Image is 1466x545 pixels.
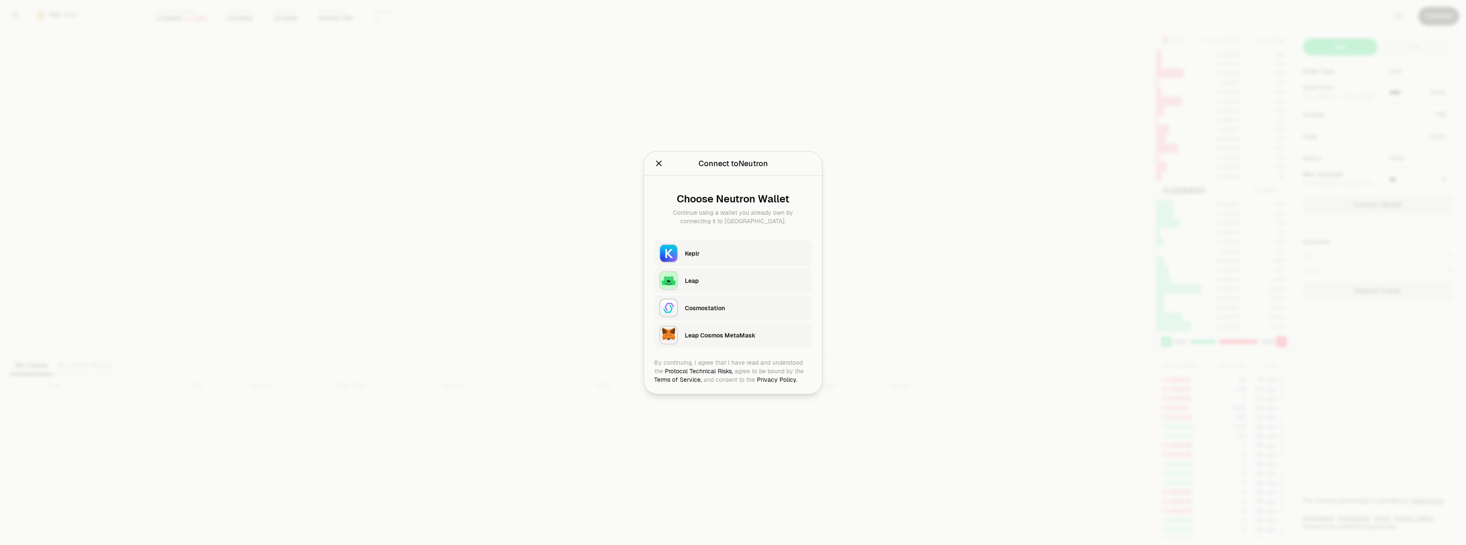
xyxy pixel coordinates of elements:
a: Privacy Policy. [757,375,797,383]
div: Leap Cosmos MetaMask [685,331,807,339]
div: Choose Neutron Wallet [661,193,805,205]
button: KeplrKeplr [654,240,812,266]
button: Close [654,157,664,169]
img: Cosmostation [659,298,678,317]
div: Cosmostation [685,303,807,312]
div: By continuing, I agree that I have read and understood the agree to be bound by the and consent t... [654,358,812,384]
button: LeapLeap [654,268,812,293]
button: Leap Cosmos MetaMaskLeap Cosmos MetaMask [654,322,812,348]
img: Leap [659,271,678,290]
div: Keplr [685,249,807,257]
img: Keplr [659,244,678,262]
div: Continue using a wallet you already own by connecting it to [GEOGRAPHIC_DATA]. [661,208,805,225]
a: Protocol Technical Risks, [665,367,733,375]
img: Leap Cosmos MetaMask [659,326,678,344]
div: Connect to Neutron [698,157,768,169]
button: CosmostationCosmostation [654,295,812,320]
a: Terms of Service, [654,375,702,383]
div: Leap [685,276,807,285]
